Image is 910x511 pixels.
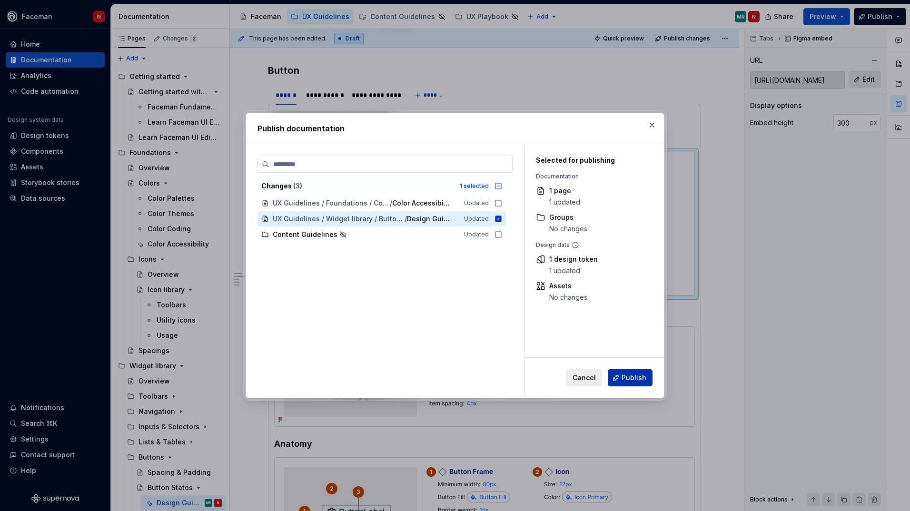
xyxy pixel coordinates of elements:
button: Cancel [566,369,602,386]
div: Changes [261,181,454,191]
span: UX Guidelines / Foundations / Colors [273,198,390,208]
div: 1 updated [549,266,598,275]
span: Design Guidelines [407,214,451,224]
div: Design data [536,241,642,249]
div: 1 design token [549,255,598,264]
span: Updated [464,199,489,207]
span: Updated [464,215,489,223]
span: / [390,198,392,208]
span: UX Guidelines / Widget library / Buttons / Button States [273,214,405,224]
span: ( 3 ) [293,182,302,190]
h2: Publish documentation [257,123,653,134]
span: Color Accessibility [392,198,451,208]
div: Assets [549,281,587,291]
div: Groups [549,213,587,222]
span: Content Guidelines [273,230,337,239]
div: No changes [549,293,587,302]
div: 1 selected [460,182,489,190]
div: Documentation [536,173,642,180]
span: Publish [622,373,646,383]
span: Updated [464,231,489,238]
div: 1 page [549,186,580,196]
div: No changes [549,224,587,234]
div: 1 updated [549,197,580,207]
button: Publish [608,369,653,386]
span: Cancel [573,373,596,383]
div: Selected for publishing [536,156,642,165]
span: / [405,214,407,224]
